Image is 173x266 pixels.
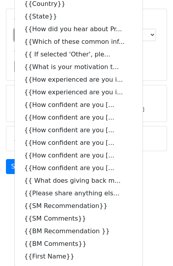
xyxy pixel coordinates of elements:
[15,187,143,200] a: {{Please share anything els...
[6,159,32,174] a: Send
[15,10,143,23] a: {{State}}
[133,228,173,266] iframe: Chat Widget
[15,149,143,162] a: {{How confident are you [...
[14,107,144,112] small: [PERSON_NAME][EMAIL_ADDRESS][DOMAIN_NAME]
[15,61,143,73] a: {{What is your motivation t...
[15,124,143,137] a: {{How confident are you [...
[15,238,143,250] a: {{BM Comments}}
[15,212,143,225] a: {{SM Comments}}
[15,111,143,124] a: {{How confident are you [...
[15,162,143,174] a: {{How confident are you [...
[15,36,143,48] a: {{Which of these common inf...
[15,99,143,111] a: {{How confident are you [...
[15,48,143,61] a: {{ If selected 'Other', ple...
[15,23,143,36] a: {{How did you hear about Pr...
[15,200,143,212] a: {{SM Recommendation}}
[15,174,143,187] a: {{ What does giving back m...
[15,250,143,263] a: {{First Name}}
[15,225,143,238] a: {{BM Recommendation }}
[15,73,143,86] a: {{How experienced are you i...
[15,86,143,99] a: {{How experienced are you i...
[15,137,143,149] a: {{How confident are you [...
